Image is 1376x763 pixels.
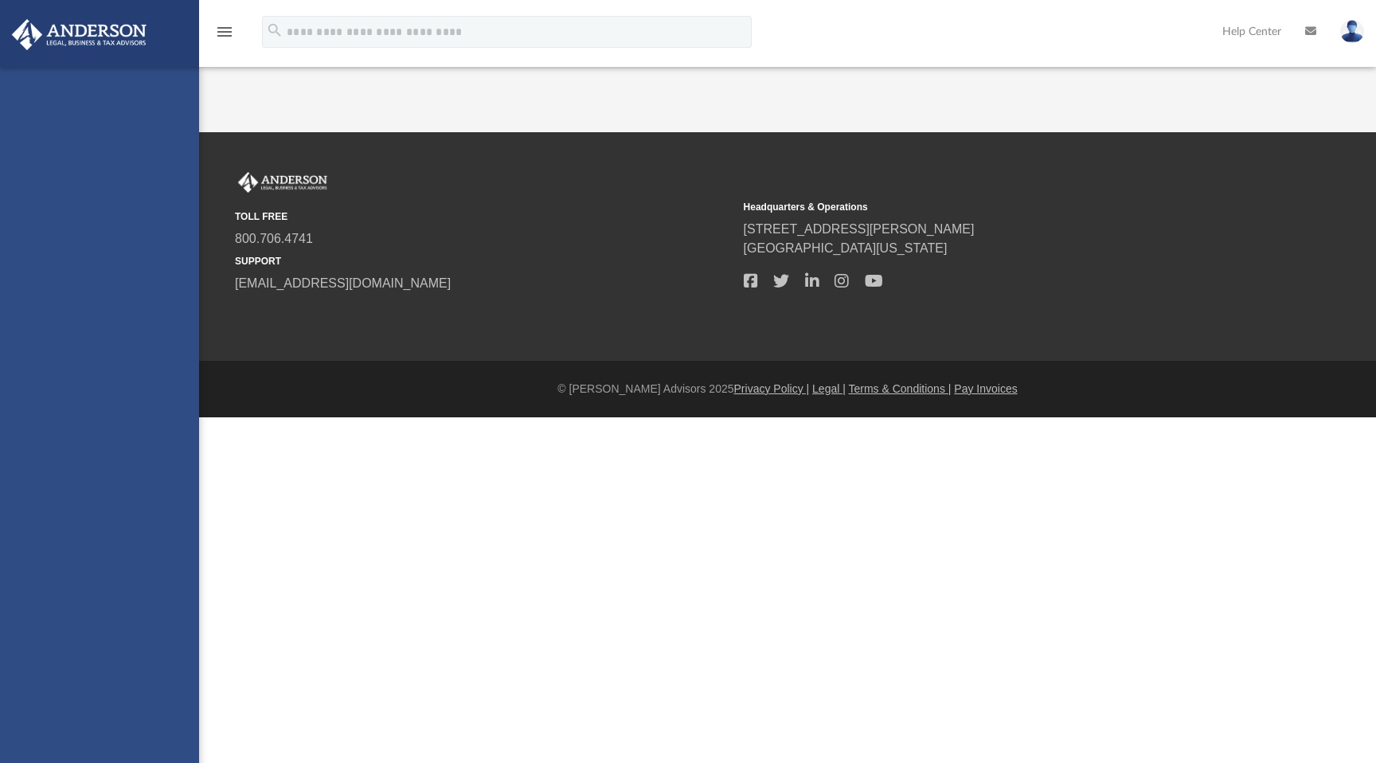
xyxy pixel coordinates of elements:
[235,254,733,268] small: SUPPORT
[215,22,234,41] i: menu
[7,19,151,50] img: Anderson Advisors Platinum Portal
[235,232,313,245] a: 800.706.4741
[744,241,948,255] a: [GEOGRAPHIC_DATA][US_STATE]
[744,200,1241,214] small: Headquarters & Operations
[744,222,975,236] a: [STREET_ADDRESS][PERSON_NAME]
[1340,20,1364,43] img: User Pic
[199,381,1376,397] div: © [PERSON_NAME] Advisors 2025
[266,22,283,39] i: search
[215,30,234,41] a: menu
[734,382,810,395] a: Privacy Policy |
[812,382,846,395] a: Legal |
[849,382,952,395] a: Terms & Conditions |
[954,382,1017,395] a: Pay Invoices
[235,276,451,290] a: [EMAIL_ADDRESS][DOMAIN_NAME]
[235,172,330,193] img: Anderson Advisors Platinum Portal
[235,209,733,224] small: TOLL FREE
